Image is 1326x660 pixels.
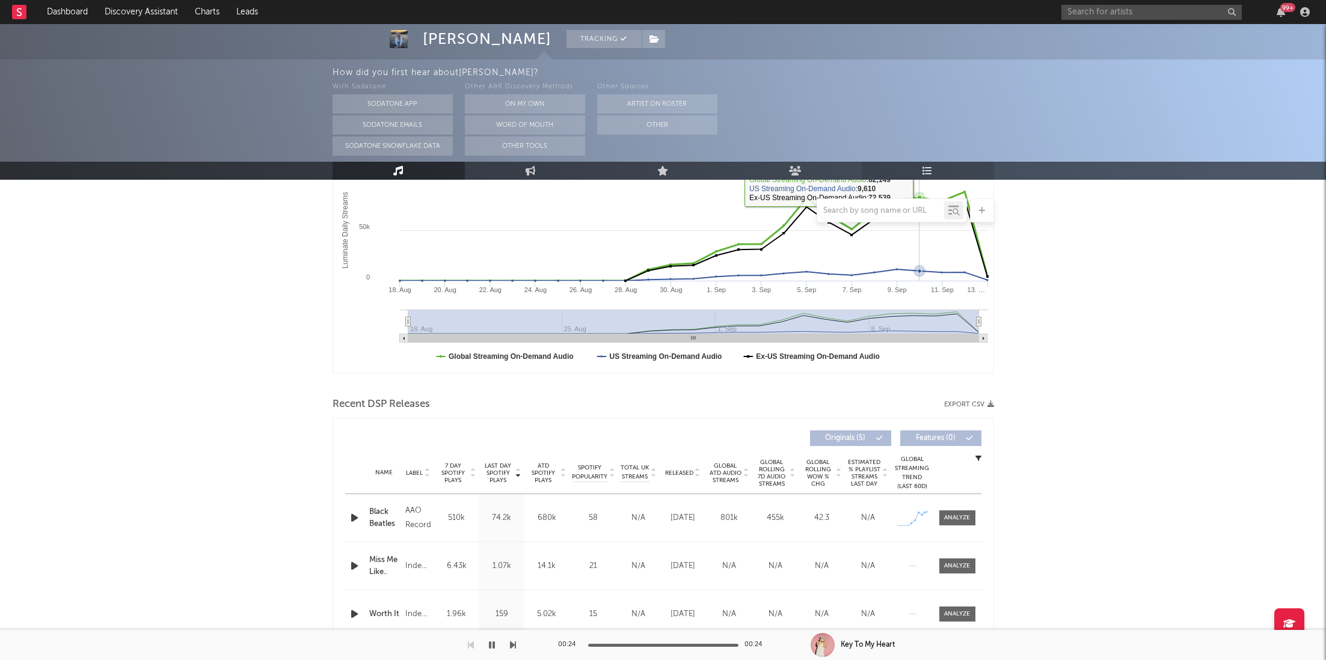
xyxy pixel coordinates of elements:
[797,286,816,293] text: 5. Sep
[572,608,615,620] div: 15
[597,80,717,94] div: Other Sources
[465,136,585,156] button: Other Tools
[369,554,400,578] a: Miss Me Like..
[405,607,431,622] div: Independent
[388,286,411,293] text: 18. Aug
[333,136,453,156] button: Sodatone Snowflake Data
[848,512,888,524] div: N/A
[900,430,981,446] button: Features(0)
[802,560,842,572] div: N/A
[755,512,796,524] div: 455k
[597,94,717,114] button: Artist on Roster
[802,459,835,487] span: Global Rolling WoW % Chg
[524,286,546,293] text: 24. Aug
[842,286,861,293] text: 7. Sep
[569,286,591,293] text: 26. Aug
[482,608,521,620] div: 159
[621,512,657,524] div: N/A
[369,506,400,530] a: Black Beatles
[908,435,963,442] span: Features ( 0 )
[707,286,726,293] text: 1. Sep
[967,286,984,293] text: 13. …
[482,462,514,484] span: Last Day Spotify Plays
[1277,7,1285,17] button: 99+
[755,560,796,572] div: N/A
[1280,3,1295,12] div: 99 +
[449,352,574,361] text: Global Streaming On-Demand Audio
[333,397,430,412] span: Recent DSP Releases
[340,192,349,268] text: Luminate Daily Streams
[437,608,476,620] div: 1.96k
[359,223,370,230] text: 50k
[1061,5,1242,20] input: Search for artists
[709,462,742,484] span: Global ATD Audio Streams
[621,463,649,481] span: Total UK Streams
[597,115,717,135] button: Other
[437,560,476,572] div: 6.43k
[405,504,431,533] div: AAO Records
[572,512,615,524] div: 58
[527,608,566,620] div: 5.02k
[609,352,722,361] text: US Streaming On-Demand Audio
[527,462,559,484] span: ATD Spotify Plays
[333,132,993,373] svg: Luminate Daily Consumption
[894,455,930,491] div: Global Streaming Trend (Last 60D)
[709,608,749,620] div: N/A
[366,273,369,281] text: 0
[423,30,551,48] div: [PERSON_NAME]
[465,94,585,114] button: On My Own
[802,512,842,524] div: 42.3
[406,469,423,477] span: Label
[482,512,521,524] div: 74.2k
[660,286,682,293] text: 30. Aug
[369,608,400,620] a: Worth It
[944,401,994,408] button: Export CSV
[566,30,642,48] button: Tracking
[663,608,703,620] div: [DATE]
[802,608,842,620] div: N/A
[665,469,693,477] span: Released
[756,352,880,361] text: Ex-US Streaming On-Demand Audio
[848,560,888,572] div: N/A
[434,286,456,293] text: 20. Aug
[437,512,476,524] div: 510k
[709,512,749,524] div: 801k
[755,608,796,620] div: N/A
[558,638,582,652] div: 00:24
[527,512,566,524] div: 680k
[465,115,585,135] button: Word Of Mouth
[369,468,400,477] div: Name
[405,559,431,573] div: Independent
[930,286,953,293] text: 11. Sep
[482,560,521,572] div: 1.07k
[527,560,566,572] div: 14.1k
[744,638,769,652] div: 00:24
[848,608,888,620] div: N/A
[887,286,906,293] text: 9. Sep
[479,286,501,293] text: 22. Aug
[333,94,453,114] button: Sodatone App
[465,80,585,94] div: Other A&R Discovery Methods
[663,560,703,572] div: [DATE]
[663,512,703,524] div: [DATE]
[817,206,944,216] input: Search by song name or URL
[752,286,771,293] text: 3. Sep
[333,115,453,135] button: Sodatone Emails
[755,459,788,487] span: Global Rolling 7D Audio Streams
[709,560,749,572] div: N/A
[818,435,873,442] span: Originals ( 5 )
[621,608,657,620] div: N/A
[615,286,637,293] text: 28. Aug
[572,560,615,572] div: 21
[572,463,607,481] span: Spotify Popularity
[810,430,891,446] button: Originals(5)
[848,459,881,487] span: Estimated % Playlist Streams Last Day
[841,640,895,650] div: Key To My Heart
[333,80,453,94] div: With Sodatone
[437,462,469,484] span: 7 Day Spotify Plays
[621,560,657,572] div: N/A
